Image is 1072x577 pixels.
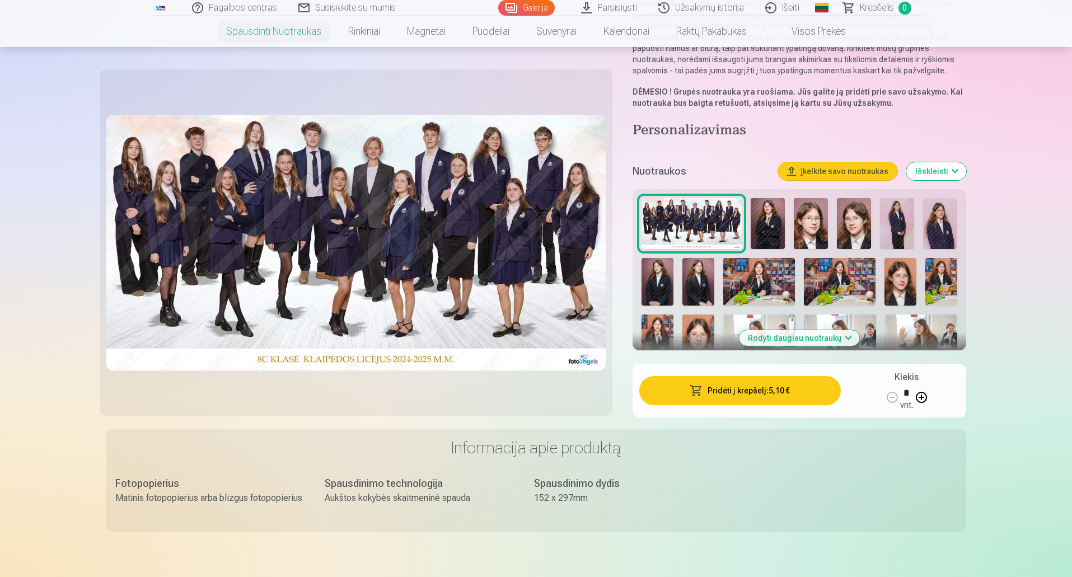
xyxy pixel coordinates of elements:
div: Fotopopierius [115,476,302,491]
a: Spausdinti nuotraukas [213,16,335,47]
button: Įkelkite savo nuotraukas [778,162,897,180]
a: Raktų pakabukas [663,16,760,47]
div: 152 x 297mm [534,491,721,505]
a: Puodeliai [459,16,523,47]
div: Matinis fotopopierius arba blizgus fotopopierius [115,491,302,505]
h3: Informacija apie produktą [115,438,957,458]
button: Pridėti į krepšelį:5,10 € [639,376,840,405]
button: Rodyti daugiau nuotraukų [739,330,859,346]
a: Kalendoriai [590,16,663,47]
span: Krepšelis [860,1,894,15]
div: Spausdinimo technologija [325,476,512,491]
a: Rinkiniai [335,16,394,47]
h5: Nuotraukos [633,163,769,179]
img: /fa5 [155,4,167,11]
strong: Grupės nuotrauka yra ruošiama. Jūs galite ją pridėti prie savo užsakymo. Kai nuotrauka bus baigta... [633,87,963,107]
h5: Kiekis [895,370,919,384]
button: Išskleisti [906,162,966,180]
h4: Personalizavimas [633,122,966,140]
div: Aukštos kokybės skaitmeninė spauda [325,491,512,505]
a: Visos prekės [760,16,859,47]
strong: DĖMESIO ! [633,87,672,96]
span: 0 [898,2,911,15]
a: Magnetai [394,16,459,47]
div: Spausdinimo dydis [534,476,721,491]
a: Suvenyrai [523,16,590,47]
